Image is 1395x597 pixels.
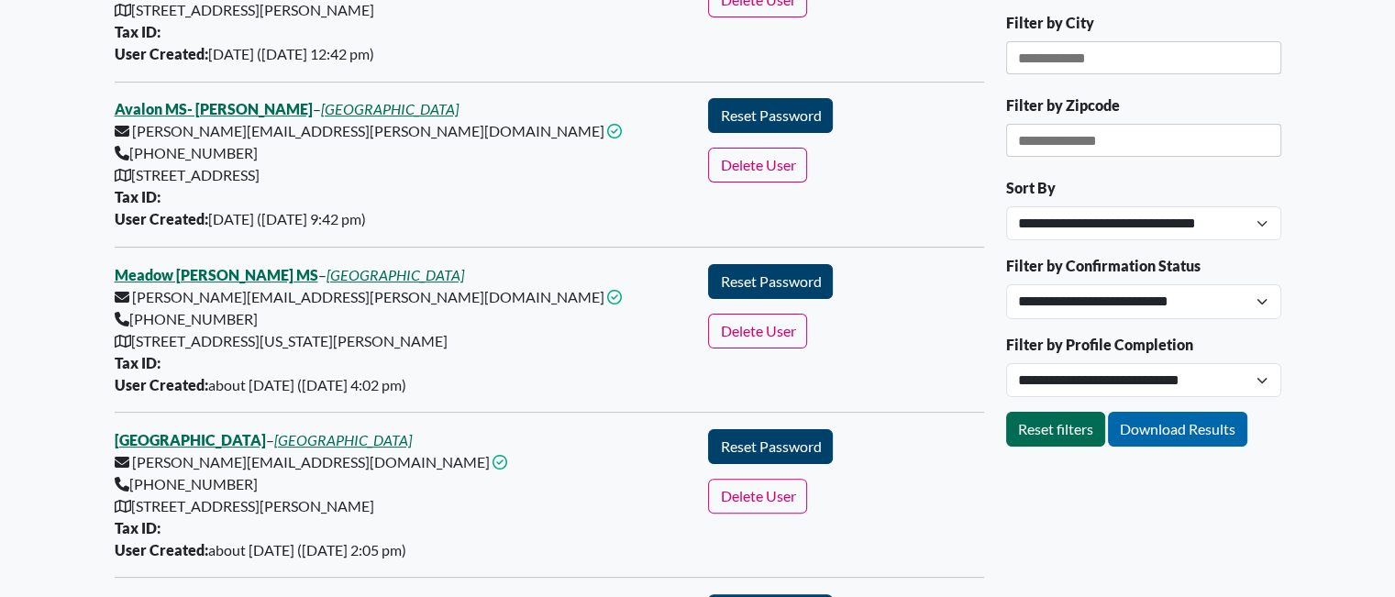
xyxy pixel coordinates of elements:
i: This email address is confirmed. [607,290,622,304]
label: Filter by Confirmation Status [1006,255,1201,277]
label: Sort By [1006,177,1056,199]
button: Reset Password [708,429,833,464]
button: Delete User [708,479,807,514]
a: Avalon MS- [PERSON_NAME] [115,100,313,117]
a: [GEOGRAPHIC_DATA] [274,431,412,448]
label: Filter by Profile Completion [1006,334,1193,356]
div: – [PERSON_NAME][EMAIL_ADDRESS][PERSON_NAME][DOMAIN_NAME] [PHONE_NUMBER] [STREET_ADDRESS] [DATE] (... [104,98,698,230]
b: Tax ID: [115,23,161,40]
div: – [PERSON_NAME][EMAIL_ADDRESS][PERSON_NAME][DOMAIN_NAME] [PHONE_NUMBER] [STREET_ADDRESS][US_STATE... [104,264,698,396]
b: User Created: [115,376,208,393]
a: [GEOGRAPHIC_DATA] [321,100,459,117]
div: – [PERSON_NAME][EMAIL_ADDRESS][DOMAIN_NAME] [PHONE_NUMBER] [STREET_ADDRESS][PERSON_NAME] about [D... [104,429,698,561]
a: Reset filters [1006,412,1105,447]
button: Reset Password [708,264,833,299]
label: Filter by City [1006,12,1094,34]
a: [GEOGRAPHIC_DATA] [115,431,266,448]
button: Reset Password [708,98,833,133]
a: [GEOGRAPHIC_DATA] [327,266,464,283]
b: User Created: [115,45,208,62]
b: Tax ID: [115,354,161,371]
button: Delete User [708,314,807,348]
b: User Created: [115,210,208,227]
a: Download Results [1108,412,1247,447]
i: This email address is confirmed. [493,455,507,470]
b: Tax ID: [115,188,161,205]
label: Filter by Zipcode [1006,94,1120,116]
b: User Created: [115,541,208,558]
i: This email address is confirmed. [607,124,622,138]
button: Delete User [708,148,807,182]
b: Tax ID: [115,519,161,536]
a: Meadow [PERSON_NAME] MS [115,266,318,283]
